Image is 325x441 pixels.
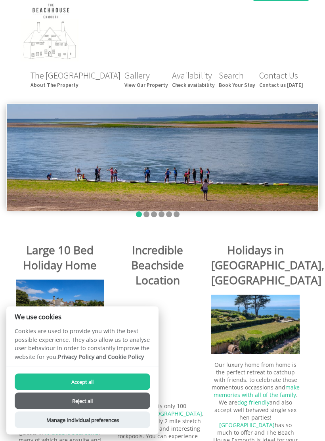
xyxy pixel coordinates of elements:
[219,70,255,89] a: SearchBook Your Stay
[211,295,300,354] img: Beautiful seaviews to Exmouth Beach
[259,82,303,89] small: Contact us [DATE]
[31,70,120,89] a: The [GEOGRAPHIC_DATA]About The Property
[214,384,300,399] a: make memories with all of the family
[172,70,215,89] a: AvailabilityCheck availability
[15,393,150,409] button: Reject all
[114,243,202,288] h1: Incredible Beachside Location
[15,374,150,390] button: Accept all
[15,412,150,428] button: Manage Individual preferences
[16,243,104,273] h1: Large 10 Bed Holiday Home
[219,82,255,89] small: Book Your Stay
[11,1,90,65] img: The Beach House Exmouth
[31,82,120,89] small: About The Property
[16,280,104,339] img: Outdoor heated swimming pool at The Beachhouse Exmouth
[6,327,159,367] p: Cookies are used to provide you with the best possible experience. They also allow us to analyse ...
[259,70,303,89] a: Contact UsContact us [DATE]
[237,399,270,406] a: dog friendly
[124,82,168,89] small: View Our Property
[58,353,144,360] a: Privacy Policy and Cookie Policy
[211,243,300,288] h1: Holidays in [GEOGRAPHIC_DATA], [GEOGRAPHIC_DATA]
[219,422,275,429] a: [GEOGRAPHIC_DATA]
[124,70,168,89] a: GalleryView Our Property
[147,410,202,418] a: [GEOGRAPHIC_DATA]
[6,313,159,320] h2: We use cookies
[172,82,215,89] small: Check availability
